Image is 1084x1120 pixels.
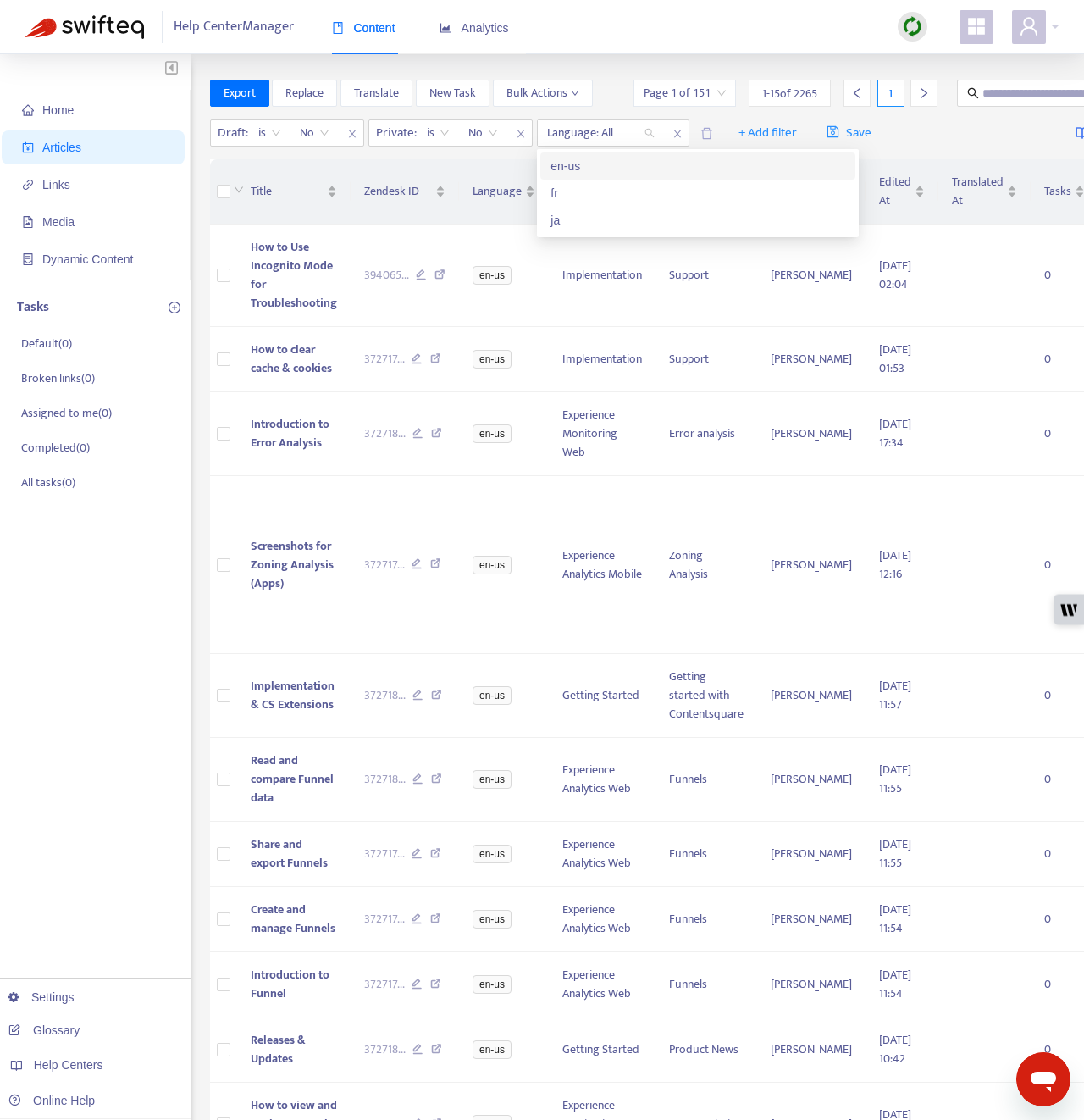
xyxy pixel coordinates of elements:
[967,87,979,99] span: search
[251,536,334,593] span: Screenshots for Zoning Analysis (Apps)
[364,686,406,705] span: 372718 ...
[21,404,112,422] p: Assigned to me ( 0 )
[726,119,810,147] button: + Add filter
[493,80,593,107] button: Bulk Actionsdown
[42,178,70,191] span: Links
[427,120,450,146] span: is
[364,182,433,201] span: Zendesk ID
[655,952,757,1017] td: Funnels
[169,302,180,313] span: plus-circle
[757,476,866,654] td: [PERSON_NAME]
[21,439,90,457] p: Completed ( 0 )
[251,834,328,873] span: Share and export Funnels
[757,327,866,392] td: [PERSON_NAME]
[757,1017,866,1083] td: [PERSON_NAME]
[757,654,866,738] td: [PERSON_NAME]
[369,120,419,146] span: Private :
[879,965,911,1003] span: [DATE] 11:54
[42,103,74,117] span: Home
[827,123,871,143] span: Save
[251,340,332,378] span: How to clear cache & cookies
[364,975,405,994] span: 372717 ...
[966,16,987,36] span: appstore
[655,822,757,887] td: Funnels
[549,654,655,738] td: Getting Started
[22,104,34,116] span: home
[473,975,512,994] span: en-us
[879,900,911,938] span: [DATE] 11:54
[550,157,845,175] div: en-us
[340,80,412,107] button: Translate
[8,990,75,1004] a: Settings
[17,297,49,318] p: Tasks
[762,85,817,103] span: 1 - 15 of 2265
[738,123,797,143] span: + Add filter
[364,910,405,929] span: 372717 ...
[364,424,406,443] span: 372718 ...
[416,80,489,107] button: New Task
[251,182,324,201] span: Title
[8,1094,95,1107] a: Online Help
[549,822,655,887] td: Experience Analytics Web
[42,252,133,266] span: Dynamic Content
[866,159,938,225] th: Edited At
[364,350,405,369] span: 372717 ...
[666,124,689,144] span: close
[902,16,923,37] img: sync.dc5367851b00ba804db3.png
[938,159,1031,225] th: Translated At
[655,654,757,738] td: Getting started with Contentsquare
[540,180,855,207] div: fr
[22,141,34,153] span: account-book
[827,125,839,138] span: save
[251,676,335,714] span: Implementation & CS Extensions
[549,392,655,476] td: Experience Monitoring Web
[757,392,866,476] td: [PERSON_NAME]
[655,476,757,654] td: Zoning Analysis
[22,253,34,265] span: container
[251,414,329,452] span: Introduction to Error Analysis
[210,80,269,107] button: Export
[757,952,866,1017] td: [PERSON_NAME]
[364,266,409,285] span: 394065 ...
[174,11,294,43] span: Help Center Manager
[879,173,911,210] span: Edited At
[879,760,911,798] span: [DATE] 11:55
[332,21,395,35] span: Content
[473,1040,512,1059] span: en-us
[879,1030,911,1068] span: [DATE] 10:42
[364,1040,406,1059] span: 372718 ...
[757,887,866,952] td: [PERSON_NAME]
[237,159,351,225] th: Title
[814,119,884,147] button: saveSave
[364,770,406,789] span: 372718 ...
[549,738,655,822] td: Experience Analytics Web
[1044,182,1071,201] span: Tasks
[21,335,72,352] p: Default ( 0 )
[251,900,335,938] span: Create and manage Funnels
[364,556,405,574] span: 372717 ...
[34,1058,103,1072] span: Help Centers
[251,237,337,313] span: How to Use Incognito Mode for Troubleshooting
[473,845,512,863] span: en-us
[459,159,549,225] th: Language
[25,15,144,39] img: Swifteq
[440,21,509,35] span: Analytics
[700,127,713,140] span: delete
[757,822,866,887] td: [PERSON_NAME]
[473,910,512,929] span: en-us
[300,120,329,146] span: No
[879,546,911,584] span: [DATE] 12:16
[655,887,757,952] td: Funnels
[757,225,866,327] td: [PERSON_NAME]
[473,556,512,574] span: en-us
[757,738,866,822] td: [PERSON_NAME]
[879,414,911,452] span: [DATE] 17:34
[549,225,655,327] td: Implementation
[655,225,757,327] td: Support
[655,327,757,392] td: Support
[879,676,911,714] span: [DATE] 11:57
[1019,16,1039,36] span: user
[879,834,911,873] span: [DATE] 11:55
[506,84,579,103] span: Bulk Actions
[251,965,329,1003] span: Introduction to Funnel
